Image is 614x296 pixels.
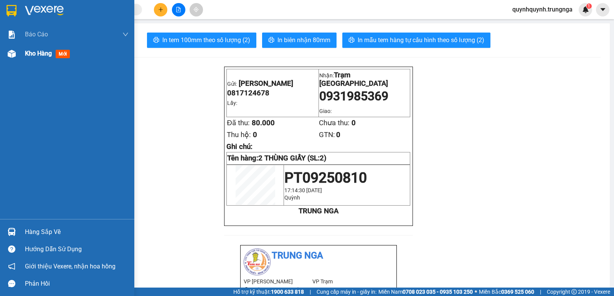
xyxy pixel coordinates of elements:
span: printer [268,37,274,44]
button: caret-down [596,3,609,16]
span: 2 THÙNG GIẤY (SL: [258,154,327,162]
span: Trạm [GEOGRAPHIC_DATA] [319,71,388,88]
span: Cung cấp máy in - giấy in: [317,288,376,296]
span: 2) [320,154,327,162]
span: Báo cáo [25,29,48,39]
span: Đã thu: [227,119,249,127]
img: logo.jpg [4,4,31,31]
span: ⚪️ [475,290,477,293]
li: VP [PERSON_NAME] [244,277,312,286]
img: icon-new-feature [582,6,589,13]
span: [PERSON_NAME] [239,79,293,88]
div: Hàng sắp về [25,226,129,238]
span: caret-down [599,6,606,13]
button: printerIn biên nhận 80mm [262,33,337,48]
li: Trung Nga [244,249,393,263]
span: 0 [253,131,257,139]
span: Chưa thu: [319,119,350,127]
span: file-add [176,7,181,12]
span: | [540,288,541,296]
strong: 0369 525 060 [501,289,534,295]
span: In mẫu tem hàng tự cấu hình theo số lượng (2) [358,35,484,45]
button: aim [190,3,203,16]
button: plus [154,3,167,16]
button: file-add [172,3,185,16]
span: 0817124678 [227,89,269,97]
p: Gửi: [227,79,318,88]
span: 0931985369 [319,89,388,103]
img: logo.jpg [244,249,271,275]
strong: 1900 633 818 [271,289,304,295]
span: 0 [352,119,356,127]
span: Giới thiệu Vexere, nhận hoa hồng [25,262,116,271]
img: logo-vxr [7,5,17,16]
div: Hướng dẫn sử dụng [25,244,129,255]
li: VP [PERSON_NAME] [4,33,53,41]
span: 80.000 [252,119,275,127]
span: | [310,288,311,296]
p: Nhận: [319,71,410,88]
span: Miền Nam [378,288,473,296]
span: In tem 100mm theo số lượng (2) [162,35,250,45]
span: Giao: [319,108,332,114]
span: PT09250810 [284,169,367,186]
span: Hỗ trợ kỹ thuật: [233,288,304,296]
li: Trung Nga [4,4,111,18]
li: VP Trạm [GEOGRAPHIC_DATA] [312,277,381,294]
button: printerIn tem 100mm theo số lượng (2) [147,33,256,48]
span: notification [8,263,15,270]
span: copyright [571,289,577,294]
strong: TRUNG NGA [299,207,338,215]
span: Quỳnh [284,195,300,201]
span: printer [153,37,159,44]
span: Miền Bắc [479,288,534,296]
b: T1 [PERSON_NAME], P Phú Thuỷ [4,42,51,65]
sup: 1 [586,3,592,9]
span: plus [158,7,163,12]
span: 17:14:30 [DATE] [284,187,322,193]
div: Phản hồi [25,278,129,289]
span: environment [244,287,249,293]
span: Ghi chú: [226,142,253,151]
span: Lấy: [227,100,237,106]
span: aim [193,7,199,12]
strong: 0708 023 035 - 0935 103 250 [403,289,473,295]
strong: Tên hàng: [227,154,327,162]
span: quynhquynh.trungnga [506,5,579,14]
img: solution-icon [8,31,16,39]
button: printerIn mẫu tem hàng tự cấu hình theo số lượng (2) [342,33,490,48]
img: warehouse-icon [8,50,16,58]
span: question-circle [8,245,15,253]
span: message [8,280,15,287]
span: down [122,31,129,38]
li: VP Trạm [GEOGRAPHIC_DATA] [53,33,102,58]
span: environment [4,43,9,48]
span: 0 [336,131,340,139]
span: Kho hàng [25,50,52,57]
span: In biên nhận 80mm [277,35,330,45]
span: mới [56,50,70,58]
span: GTN: [319,131,335,139]
img: warehouse-icon [8,228,16,236]
span: 1 [588,3,590,9]
span: Thu hộ: [227,131,251,139]
span: printer [348,37,355,44]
